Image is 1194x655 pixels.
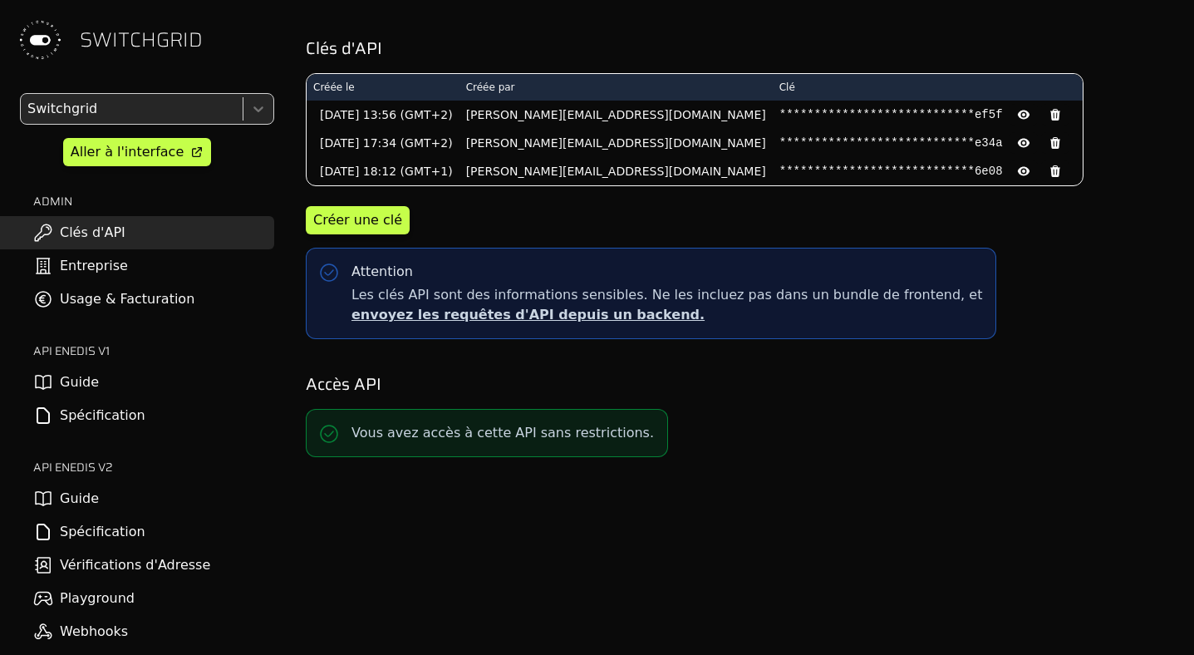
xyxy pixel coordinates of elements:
td: [DATE] 13:56 (GMT+2) [307,101,459,129]
th: Créée le [307,74,459,101]
div: Créer une clé [313,210,402,230]
td: [DATE] 17:34 (GMT+2) [307,129,459,157]
h2: Clés d'API [306,37,1171,60]
td: [PERSON_NAME][EMAIL_ADDRESS][DOMAIN_NAME] [459,129,773,157]
div: Aller à l'interface [71,142,184,162]
td: [PERSON_NAME][EMAIL_ADDRESS][DOMAIN_NAME] [459,157,773,185]
button: Créer une clé [306,206,410,234]
td: [DATE] 18:12 (GMT+1) [307,157,459,185]
p: envoyez les requêtes d'API depuis un backend. [351,305,982,325]
td: [PERSON_NAME][EMAIL_ADDRESS][DOMAIN_NAME] [459,101,773,129]
th: Créée par [459,74,773,101]
span: Les clés API sont des informations sensibles. Ne les incluez pas dans un bundle de frontend, et [351,285,982,325]
span: SWITCHGRID [80,27,203,53]
h2: API ENEDIS v1 [33,342,274,359]
a: Aller à l'interface [63,138,211,166]
h2: Accès API [306,372,1171,396]
th: Clé [773,74,1083,101]
h2: API ENEDIS v2 [33,459,274,475]
img: Switchgrid Logo [13,13,66,66]
div: Attention [351,262,413,282]
h2: ADMIN [33,193,274,209]
p: Vous avez accès à cette API sans restrictions. [351,423,654,443]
